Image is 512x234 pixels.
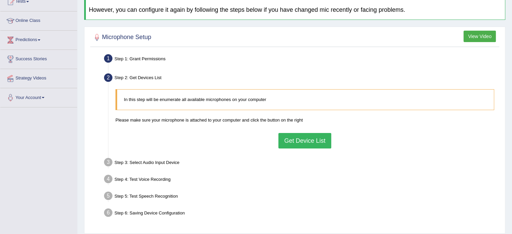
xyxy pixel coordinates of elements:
[115,89,494,110] blockquote: In this step will be enumerate all available microphones on your computer
[278,133,331,148] button: Get Device List
[0,69,77,86] a: Strategy Videos
[0,11,77,28] a: Online Class
[0,88,77,105] a: Your Account
[101,206,502,221] div: Step 6: Saving Device Configuration
[115,117,494,123] p: Please make sure your microphone is attached to your computer and click the button on the right
[101,71,502,86] div: Step 2: Get Devices List
[0,50,77,67] a: Success Stories
[92,32,151,42] h2: Microphone Setup
[101,173,502,188] div: Step 4: Test Voice Recording
[101,156,502,171] div: Step 3: Select Audio Input Device
[101,190,502,204] div: Step 5: Test Speech Recognition
[0,31,77,47] a: Predictions
[101,52,502,67] div: Step 1: Grant Permissions
[89,7,502,13] h4: However, you can configure it again by following the steps below if you have changed mic recently...
[464,31,496,42] button: View Video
